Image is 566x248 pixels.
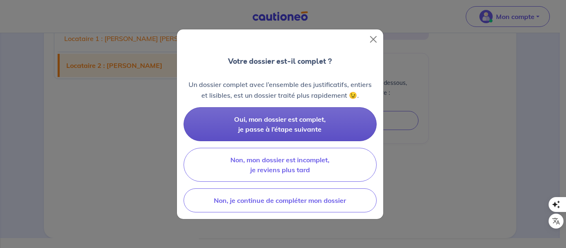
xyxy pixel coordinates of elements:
[367,33,380,46] button: Close
[184,188,377,212] button: Non, je continue de compléter mon dossier
[228,56,332,67] p: Votre dossier est-il complet ?
[214,196,346,205] span: Non, je continue de compléter mon dossier
[234,115,326,133] span: Oui, mon dossier est complet, je passe à l’étape suivante
[184,107,377,141] button: Oui, mon dossier est complet, je passe à l’étape suivante
[184,79,377,101] p: Un dossier complet avec l’ensemble des justificatifs, entiers et lisibles, est un dossier traité ...
[230,156,329,174] span: Non, mon dossier est incomplet, je reviens plus tard
[184,148,377,182] button: Non, mon dossier est incomplet, je reviens plus tard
